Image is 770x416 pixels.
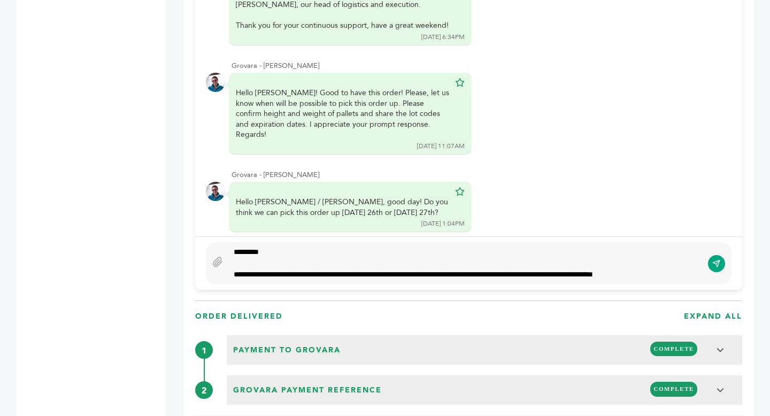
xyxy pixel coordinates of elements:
[236,88,450,140] div: Hello [PERSON_NAME]! Good to have this order! Please, let us know when will be possible to pick t...
[230,382,385,399] span: Grovara Payment Reference
[236,197,450,218] div: Hello [PERSON_NAME] / [PERSON_NAME], good day! Do you think we can pick this order up [DATE] 26th...
[236,20,450,31] div: Thank you for your continuous support, have a great weekend!
[650,382,697,396] span: COMPLETE
[195,311,283,322] h3: ORDER DElIVERED
[232,61,731,71] div: Grovara - [PERSON_NAME]
[230,342,344,359] span: Payment to Grovara
[417,142,465,151] div: [DATE] 11:07AM
[232,170,731,180] div: Grovara - [PERSON_NAME]
[650,342,697,356] span: COMPLETE
[684,311,742,322] h3: EXPAND ALL
[421,33,465,42] div: [DATE] 6:34PM
[421,219,465,228] div: [DATE] 1:04PM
